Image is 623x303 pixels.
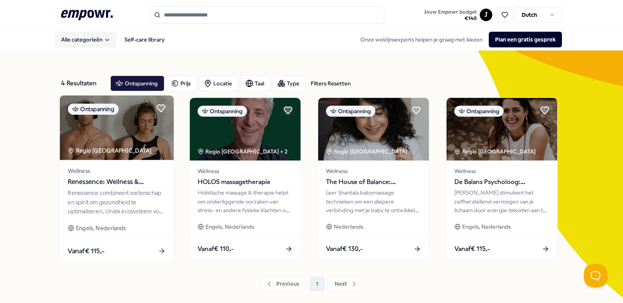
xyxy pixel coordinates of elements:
[166,76,197,91] button: Prijs
[311,79,351,88] div: Filters Resetten
[447,98,557,161] img: package image
[584,264,607,287] iframe: Help Scout Beacon - Open
[240,76,271,91] button: Taal
[454,244,490,254] span: Vanaf € 115,-
[68,189,166,216] div: Renessence combineert wetenschap en spirit om gezondheid te optimaliseren. Uniek ecosysteem voor ...
[198,244,234,254] span: Vanaf € 110,-
[454,147,537,156] div: Regio [GEOGRAPHIC_DATA]
[68,146,153,155] div: Regio [GEOGRAPHIC_DATA]
[68,177,166,187] span: Renessence: Wellness & Mindfulness
[55,32,171,47] nav: Main
[68,166,166,175] span: Wellness
[446,97,558,260] a: package imageOntspanningRegio [GEOGRAPHIC_DATA] WellnessDe Balans Psycholoog: [PERSON_NAME][PERSO...
[326,188,421,215] div: Leer Shantala babymassage technieken om een diepere verbinding met je baby te ontwikkelen en hun ...
[318,97,429,260] a: package imageOntspanningRegio [GEOGRAPHIC_DATA] WellnessThe House of Balance: Babymassage aan hui...
[424,9,477,15] span: Jouw Empowr budget
[326,147,409,156] div: Regio [GEOGRAPHIC_DATA]
[421,7,480,23] a: Jouw Empowr budget€140
[190,98,301,161] img: package image
[422,7,478,23] button: Jouw Empowr budget€140
[205,222,254,231] span: Engels, Nederlands
[61,76,104,91] div: 4 Resultaten
[149,6,384,23] input: Search for products, categories or subcategories
[454,177,549,187] span: De Balans Psycholoog: [PERSON_NAME]
[462,222,511,231] span: Engels, Nederlands
[198,177,293,187] span: HOLOS massagetherapie
[198,188,293,215] div: Holistische massage & therapie helpt om onderliggende oorzaken van stress- en andere fysieke klac...
[60,96,174,160] img: package image
[68,103,119,115] div: Ontspanning
[198,106,247,117] div: Ontspanning
[354,32,562,47] div: Onze welzijnsexperts helpen je graag met kiezen
[55,32,117,47] button: Alle categorieën
[326,167,421,175] span: Wellness
[334,222,363,231] span: Nederlands
[76,224,126,233] span: Engels, Nederlands
[59,95,175,263] a: package imageOntspanningRegio [GEOGRAPHIC_DATA] WellnessRenessence: Wellness & MindfulnessRenesse...
[272,76,306,91] button: Type
[326,177,421,187] span: The House of Balance: Babymassage aan huis
[199,76,239,91] button: Locatie
[480,9,492,21] button: J
[489,32,562,47] button: Plan een gratis gesprek
[110,76,164,91] button: Ontspanning
[189,97,301,260] a: package imageOntspanningRegio [GEOGRAPHIC_DATA] + 2WellnessHOLOS massagetherapieHolistische massa...
[326,106,375,117] div: Ontspanning
[454,167,549,175] span: Wellness
[198,167,293,175] span: Wellness
[454,188,549,215] div: [PERSON_NAME] stimuleert het zelfherstellend vermogen van je lichaam door energie-tekorten aan te...
[198,147,288,156] div: Regio [GEOGRAPHIC_DATA] + 2
[326,244,363,254] span: Vanaf € 130,-
[118,32,171,47] a: Self-care library
[318,98,429,161] img: package image
[68,246,104,256] span: Vanaf € 115,-
[454,106,504,117] div: Ontspanning
[424,15,477,22] span: € 140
